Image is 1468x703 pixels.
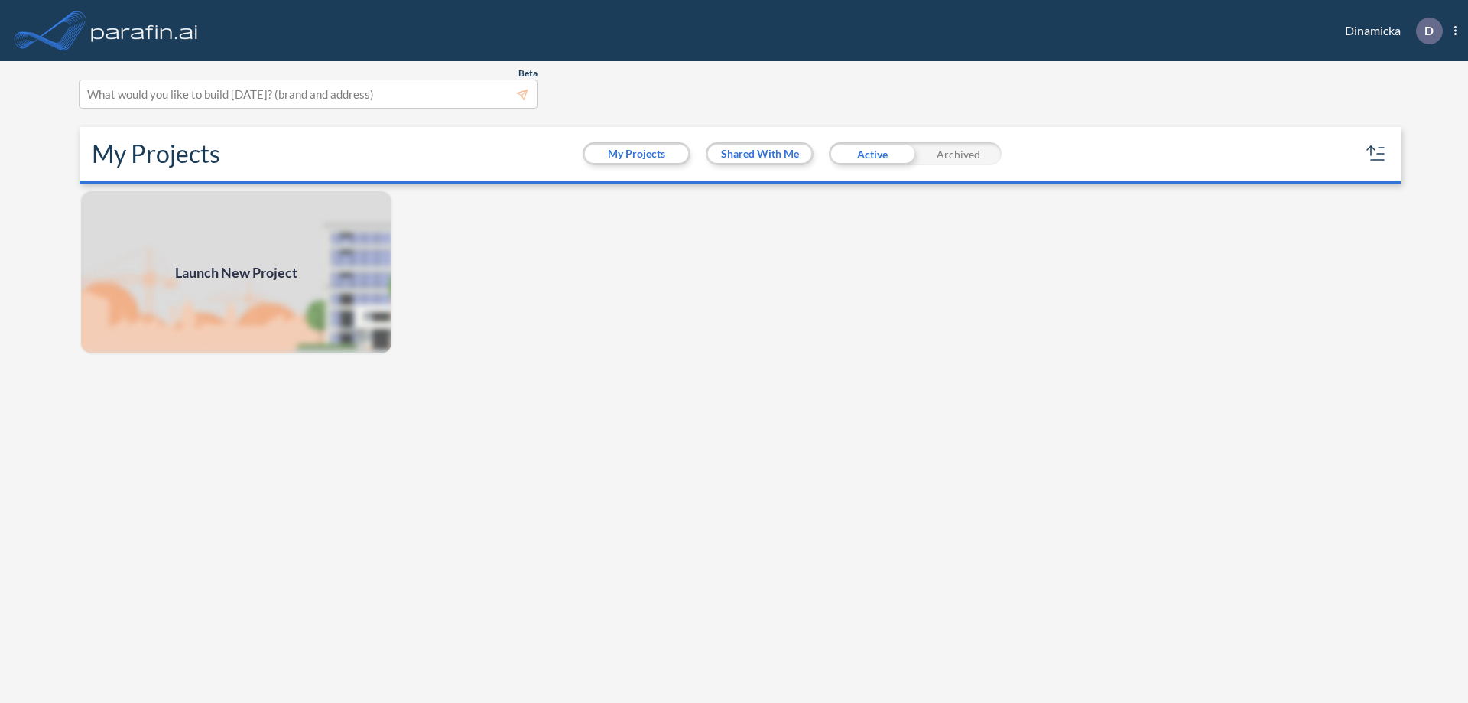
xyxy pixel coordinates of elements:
[518,67,538,80] span: Beta
[585,145,688,163] button: My Projects
[708,145,811,163] button: Shared With Me
[80,190,393,355] a: Launch New Project
[1424,24,1434,37] p: D
[1322,18,1457,44] div: Dinamicka
[80,190,393,355] img: add
[175,262,297,283] span: Launch New Project
[92,139,220,168] h2: My Projects
[915,142,1002,165] div: Archived
[1364,142,1388,166] button: sort
[88,15,201,46] img: logo
[829,142,915,165] div: Active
